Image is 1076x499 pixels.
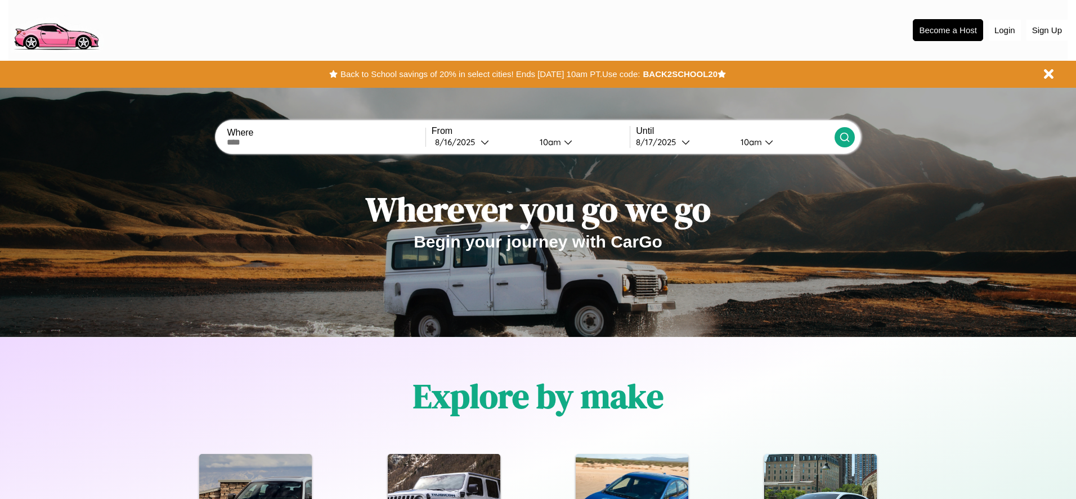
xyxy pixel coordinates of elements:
button: Login [989,20,1021,41]
label: From [432,126,630,136]
button: 10am [531,136,630,148]
div: 10am [534,137,564,147]
label: Until [636,126,834,136]
button: Become a Host [913,19,983,41]
img: logo [8,6,104,53]
button: Back to School savings of 20% in select cities! Ends [DATE] 10am PT.Use code: [338,66,643,82]
h1: Explore by make [413,373,663,419]
b: BACK2SCHOOL20 [643,69,718,79]
button: Sign Up [1026,20,1068,41]
div: 8 / 16 / 2025 [435,137,481,147]
div: 8 / 17 / 2025 [636,137,682,147]
label: Where [227,128,425,138]
button: 8/16/2025 [432,136,531,148]
button: 10am [732,136,834,148]
div: 10am [735,137,765,147]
